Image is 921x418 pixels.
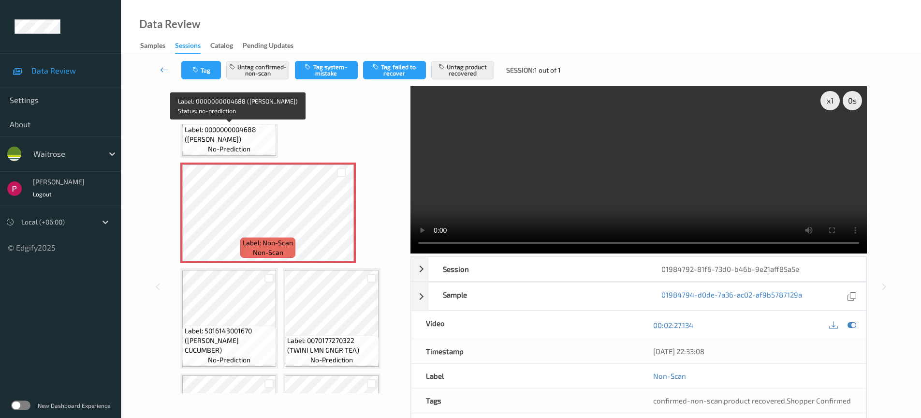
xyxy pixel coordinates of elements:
[175,105,404,117] div: 1 out of 1 Non Scans
[506,65,534,75] span: Session:
[653,396,851,405] span: , ,
[411,282,866,311] div: Sample01984794-d0de-7a36-ac02-af9b5787129a
[411,339,639,363] div: Timestamp
[363,61,426,79] button: Tag failed to recover
[243,39,303,53] a: Pending Updates
[653,320,693,330] a: 00:02:27.134
[411,256,866,282] div: Session01984792-81f6-73d0-b46b-9e21aff85a5e
[428,257,647,281] div: Session
[310,355,353,365] span: no-prediction
[411,388,639,413] div: Tags
[787,396,851,405] span: Shopper Confirmed
[140,39,175,53] a: Samples
[428,283,647,310] div: Sample
[175,39,210,54] a: Sessions
[175,94,255,104] span: Labels in shopping list:
[411,364,639,388] div: Label
[208,144,250,154] span: no-prediction
[140,41,165,53] div: Samples
[210,41,233,53] div: Catalog
[843,91,862,110] div: 0 s
[653,346,851,356] div: [DATE] 22:33:08
[259,94,295,104] span: 18 out of 24
[208,355,250,365] span: no-prediction
[181,61,221,79] button: Tag
[253,248,283,257] span: non-scan
[243,41,293,53] div: Pending Updates
[534,65,561,75] span: 1 out of 1
[295,61,358,79] button: Tag system-mistake
[653,396,722,405] span: confirmed-non-scan
[661,290,802,303] a: 01984794-d0de-7a36-ac02-af9b5787129a
[210,39,243,53] a: Catalog
[724,396,785,405] span: product recovered
[647,257,865,281] div: 01984792-81f6-73d0-b46b-9e21aff85a5e
[411,311,639,339] div: Video
[226,61,289,79] button: Untag confirmed-non-scan
[185,125,274,144] span: Label: 0000000004688 ([PERSON_NAME])
[139,19,200,29] div: Data Review
[185,326,274,355] span: Label: 5016143001670 ([PERSON_NAME] CUCUMBER)
[820,91,840,110] div: x 1
[243,238,293,248] span: Label: Non-Scan
[653,371,686,381] a: Non-Scan
[431,61,494,79] button: Untag product recovered
[287,336,376,355] span: Label: 0070177270322 (TWINI LMN GNGR TEA)
[175,41,201,54] div: Sessions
